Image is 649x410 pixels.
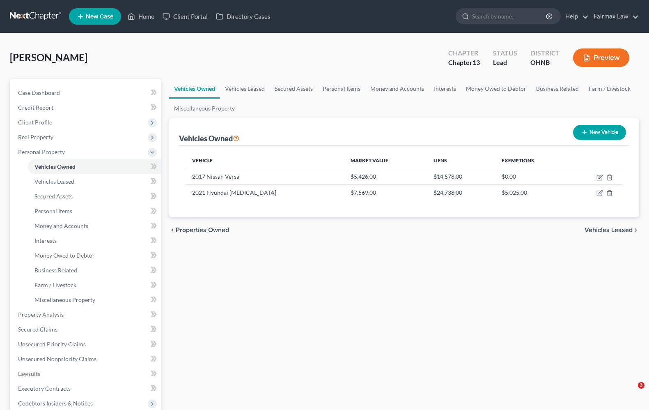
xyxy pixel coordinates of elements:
[18,311,64,318] span: Property Analysis
[585,227,633,233] span: Vehicles Leased
[18,326,57,333] span: Secured Claims
[638,382,644,389] span: 3
[34,252,95,259] span: Money Owed to Debtor
[427,185,495,200] td: $24,738.00
[176,227,229,233] span: Properties Owned
[344,152,427,169] th: Market Value
[34,296,95,303] span: Miscellaneous Property
[186,152,344,169] th: Vehicle
[86,14,113,20] span: New Case
[186,185,344,200] td: 2021 Hyundai [MEDICAL_DATA]
[28,159,161,174] a: Vehicles Owned
[186,169,344,184] td: 2017 Nissan Versa
[589,9,639,24] a: Fairmax Law
[34,193,73,200] span: Secured Assets
[427,152,495,169] th: Liens
[169,227,229,233] button: chevron_left Properties Owned
[344,169,427,184] td: $5,426.00
[461,79,531,99] a: Money Owed to Debtor
[427,169,495,184] td: $14,578.00
[28,174,161,189] a: Vehicles Leased
[34,267,77,274] span: Business Related
[28,219,161,233] a: Money and Accounts
[11,337,161,352] a: Unsecured Priority Claims
[158,9,212,24] a: Client Portal
[169,227,176,233] i: chevron_left
[28,263,161,278] a: Business Related
[28,204,161,219] a: Personal Items
[124,9,158,24] a: Home
[531,79,584,99] a: Business Related
[495,152,569,169] th: Exemptions
[472,58,480,66] span: 13
[448,58,480,67] div: Chapter
[169,99,240,118] a: Miscellaneous Property
[34,178,74,185] span: Vehicles Leased
[18,89,60,96] span: Case Dashboard
[584,79,635,99] a: Farm / Livestock
[530,48,560,58] div: District
[270,79,318,99] a: Secured Assets
[561,9,589,24] a: Help
[34,237,57,244] span: Interests
[34,281,76,288] span: Farm / Livestock
[429,79,461,99] a: Interests
[28,293,161,307] a: Miscellaneous Property
[18,104,53,111] span: Credit Report
[169,79,220,99] a: Vehicles Owned
[18,341,86,348] span: Unsecured Priority Claims
[220,79,270,99] a: Vehicles Leased
[10,51,87,63] span: [PERSON_NAME]
[34,163,76,170] span: Vehicles Owned
[573,125,626,140] button: New Vehicle
[585,227,639,233] button: Vehicles Leased chevron_right
[573,48,629,67] button: Preview
[28,248,161,263] a: Money Owed to Debtor
[28,189,161,204] a: Secured Assets
[212,9,275,24] a: Directory Cases
[493,48,517,58] div: Status
[11,352,161,366] a: Unsecured Nonpriority Claims
[495,169,569,184] td: $0.00
[472,9,547,24] input: Search by name...
[18,119,52,126] span: Client Profile
[18,370,40,377] span: Lawsuits
[344,185,427,200] td: $7,569.00
[495,185,569,200] td: $5,025.00
[621,382,641,402] iframe: Intercom live chat
[18,400,93,407] span: Codebtors Insiders & Notices
[18,385,71,392] span: Executory Contracts
[633,227,639,233] i: chevron_right
[11,366,161,381] a: Lawsuits
[34,207,72,214] span: Personal Items
[530,58,560,67] div: OHNB
[179,134,239,143] div: Vehicles Owned
[18,355,96,362] span: Unsecured Nonpriority Claims
[365,79,429,99] a: Money and Accounts
[448,48,480,58] div: Chapter
[11,100,161,115] a: Credit Report
[11,381,161,396] a: Executory Contracts
[11,322,161,337] a: Secured Claims
[11,85,161,100] a: Case Dashboard
[318,79,365,99] a: Personal Items
[28,233,161,248] a: Interests
[28,278,161,293] a: Farm / Livestock
[34,222,88,229] span: Money and Accounts
[11,307,161,322] a: Property Analysis
[18,134,53,141] span: Real Property
[493,58,517,67] div: Lead
[18,148,65,155] span: Personal Property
